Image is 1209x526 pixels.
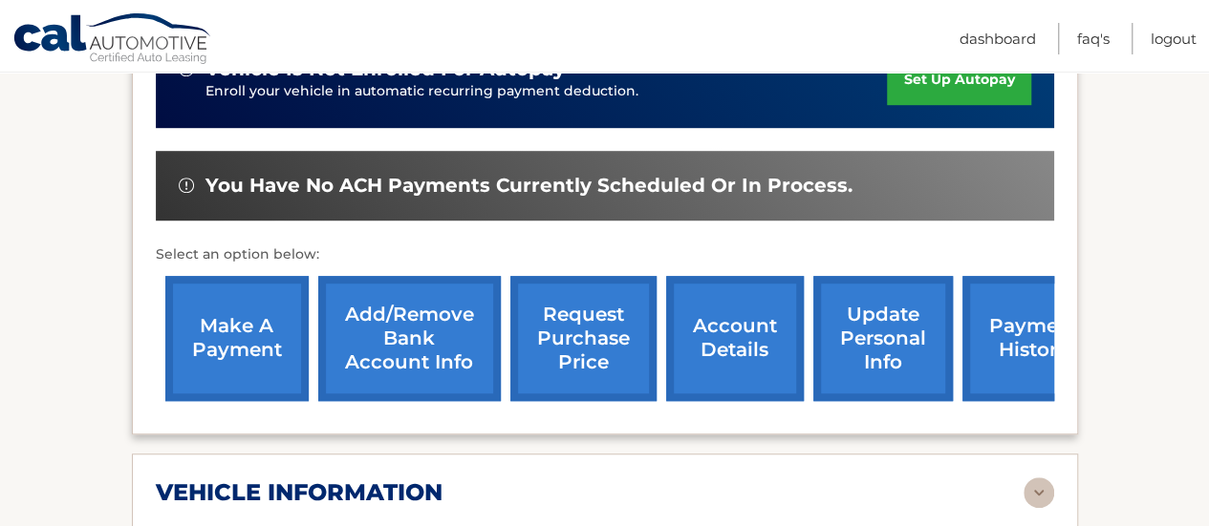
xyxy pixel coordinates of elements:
[1151,23,1197,54] a: Logout
[205,174,853,198] span: You have no ACH payments currently scheduled or in process.
[165,276,309,401] a: make a payment
[179,178,194,193] img: alert-white.svg
[318,276,501,401] a: Add/Remove bank account info
[666,276,804,401] a: account details
[887,54,1030,105] a: set up autopay
[510,276,657,401] a: request purchase price
[813,276,953,401] a: update personal info
[960,23,1036,54] a: Dashboard
[1077,23,1110,54] a: FAQ's
[156,478,443,507] h2: vehicle information
[156,243,1054,266] p: Select an option below:
[1024,477,1054,508] img: accordion-rest.svg
[962,276,1106,401] a: payment history
[12,12,213,68] a: Cal Automotive
[205,81,888,102] p: Enroll your vehicle in automatic recurring payment deduction.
